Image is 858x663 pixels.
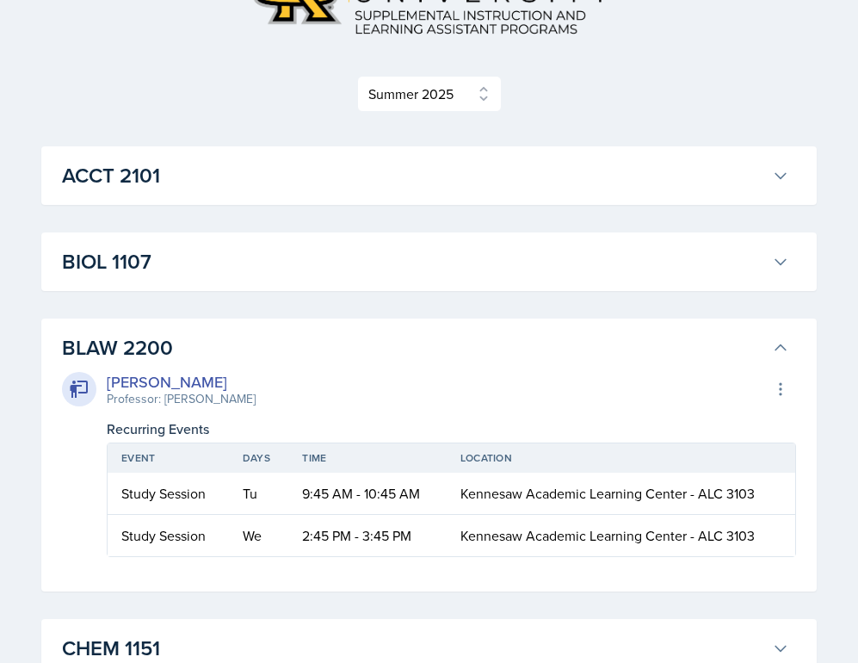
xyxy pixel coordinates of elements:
[107,370,256,393] div: [PERSON_NAME]
[229,443,289,473] th: Days
[229,515,289,556] td: We
[460,526,755,545] span: Kennesaw Academic Learning Center - ALC 3103
[288,515,446,556] td: 2:45 PM - 3:45 PM
[62,332,765,363] h3: BLAW 2200
[59,329,793,367] button: BLAW 2200
[107,418,796,439] div: Recurring Events
[62,160,765,191] h3: ACCT 2101
[460,484,755,503] span: Kennesaw Academic Learning Center - ALC 3103
[288,443,446,473] th: Time
[108,443,229,473] th: Event
[447,443,795,473] th: Location
[59,243,793,281] button: BIOL 1107
[107,390,256,408] div: Professor: [PERSON_NAME]
[121,483,215,504] div: Study Session
[62,246,765,277] h3: BIOL 1107
[121,525,215,546] div: Study Session
[288,473,446,515] td: 9:45 AM - 10:45 AM
[59,157,793,195] button: ACCT 2101
[229,473,289,515] td: Tu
